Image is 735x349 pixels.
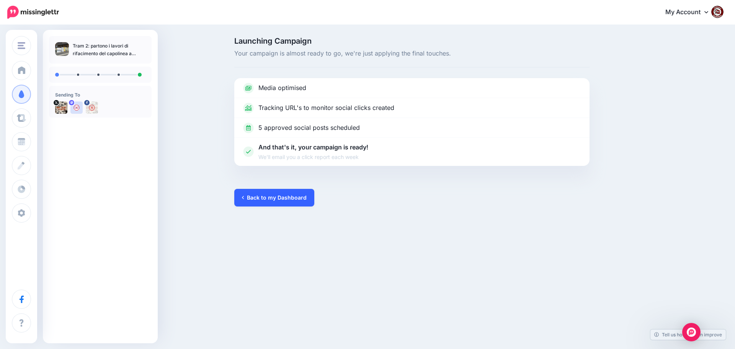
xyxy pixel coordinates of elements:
span: Your campaign is almost ready to go, we're just applying the final touches. [234,49,590,59]
img: uTTNWBrh-84924.jpeg [55,102,67,114]
a: Back to my Dashboard [234,189,314,206]
p: Tram 2: partono i lavori di rifacimento del capolinea a [GEOGRAPHIC_DATA] [73,42,145,57]
p: 5 approved social posts scheduled [258,123,360,133]
a: My Account [658,3,724,22]
h4: Sending To [55,92,145,98]
div: Open Intercom Messenger [682,323,701,341]
img: 42934e38034a09316b7f12af687ac47a_thumb.jpg [55,42,69,56]
img: menu.png [18,42,25,49]
span: Launching Campaign [234,37,590,45]
span: We'll email you a click report each week [258,152,368,161]
img: Missinglettr [7,6,59,19]
p: And that's it, your campaign is ready! [258,143,368,161]
p: Media optimised [258,83,306,93]
p: Tracking URL's to monitor social clicks created [258,103,394,113]
img: user_default_image.png [70,102,83,114]
a: Tell us how we can improve [650,329,726,340]
img: 463453305_2684324355074873_6393692129472495966_n-bsa154739.jpg [86,102,98,114]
